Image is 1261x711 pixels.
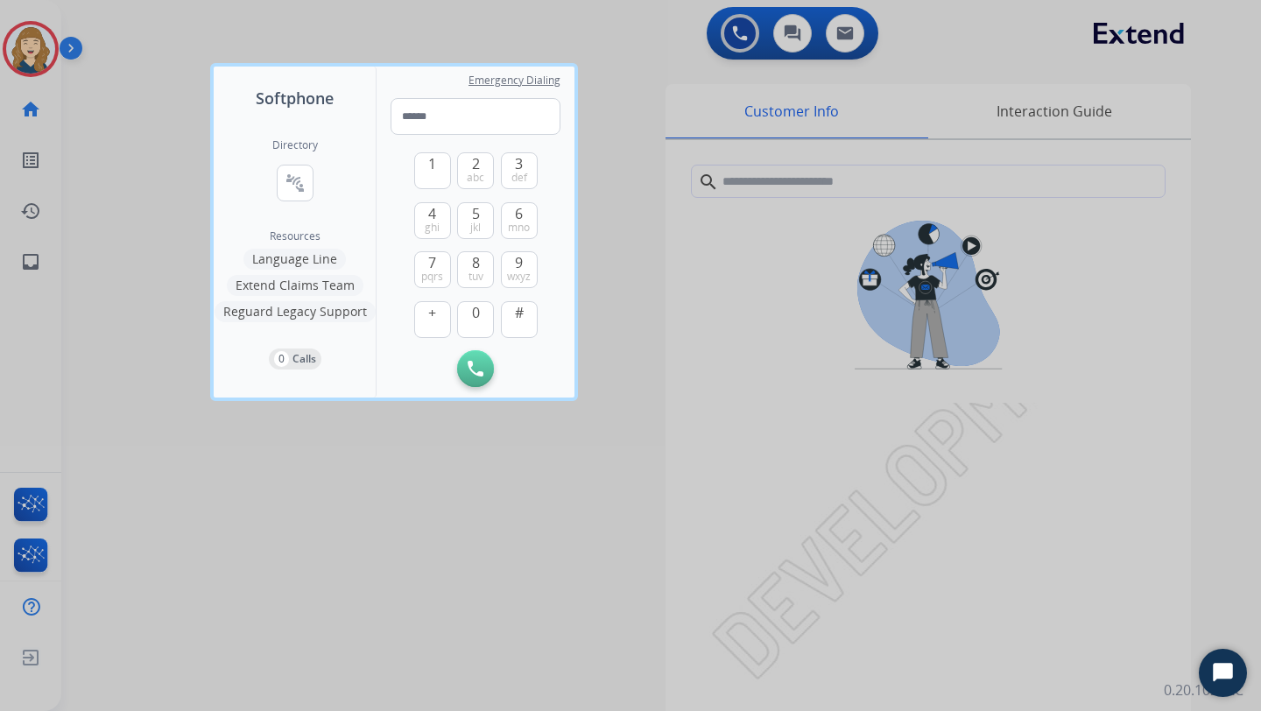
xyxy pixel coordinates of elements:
[501,301,538,338] button: #
[467,171,484,185] span: abc
[472,302,480,323] span: 0
[272,138,318,152] h2: Directory
[227,275,363,296] button: Extend Claims Team
[243,249,346,270] button: Language Line
[421,270,443,284] span: pqrs
[515,252,523,273] span: 9
[285,172,306,194] mat-icon: connect_without_contact
[256,86,334,110] span: Softphone
[428,153,436,174] span: 1
[515,203,523,224] span: 6
[215,301,376,322] button: Reguard Legacy Support
[472,203,480,224] span: 5
[292,351,316,367] p: Calls
[501,152,538,189] button: 3def
[457,152,494,189] button: 2abc
[414,152,451,189] button: 1
[457,202,494,239] button: 5jkl
[472,252,480,273] span: 8
[507,270,531,284] span: wxyz
[468,74,560,88] span: Emergency Dialing
[414,251,451,288] button: 7pqrs
[428,302,436,323] span: +
[1199,649,1247,697] button: Start Chat
[425,221,440,235] span: ghi
[1211,661,1236,686] svg: Open Chat
[428,252,436,273] span: 7
[414,202,451,239] button: 4ghi
[428,203,436,224] span: 4
[414,301,451,338] button: +
[270,229,321,243] span: Resources
[274,351,289,367] p: 0
[269,348,321,370] button: 0Calls
[508,221,530,235] span: mno
[511,171,527,185] span: def
[470,221,481,235] span: jkl
[457,251,494,288] button: 8tuv
[468,361,483,377] img: call-button
[457,301,494,338] button: 0
[468,270,483,284] span: tuv
[501,251,538,288] button: 9wxyz
[501,202,538,239] button: 6mno
[472,153,480,174] span: 2
[515,153,523,174] span: 3
[515,302,524,323] span: #
[1164,679,1243,700] p: 0.20.1027RC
